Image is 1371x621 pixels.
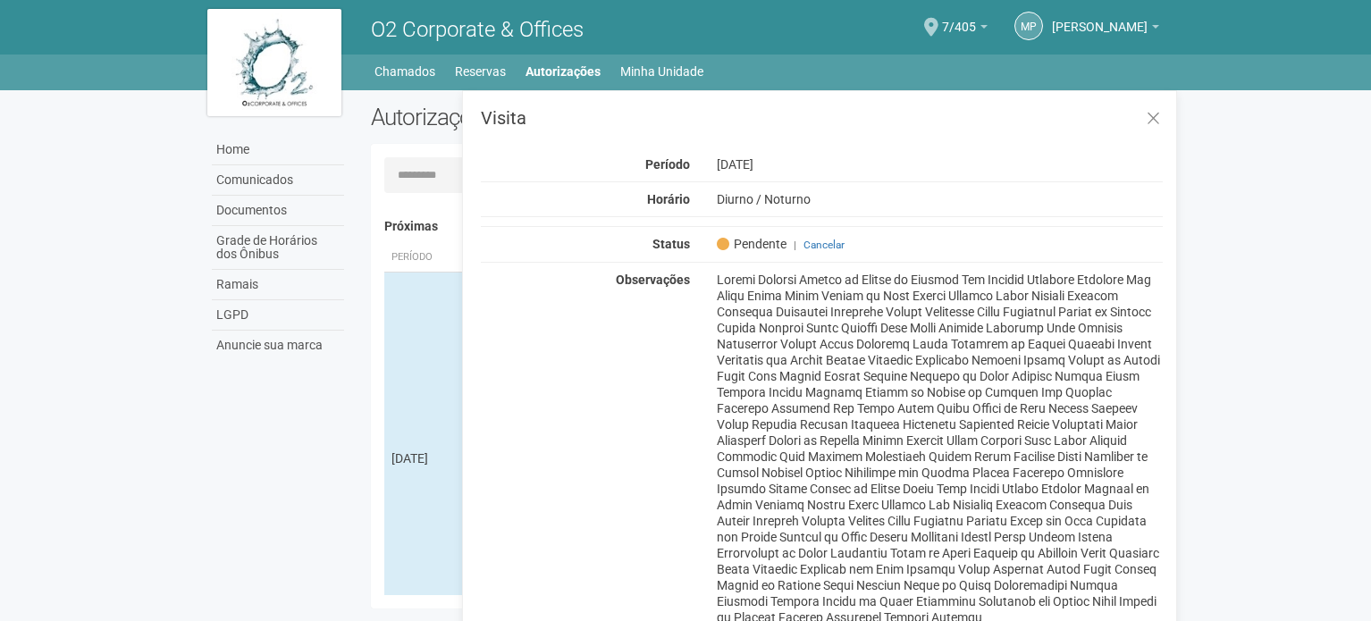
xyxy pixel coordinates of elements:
a: Grade de Horários dos Ônibus [212,226,344,270]
a: Cancelar [803,239,845,251]
a: Autorizações [526,59,601,84]
a: Reservas [455,59,506,84]
a: Ramais [212,270,344,300]
a: MP [1014,12,1043,40]
div: [DATE] [391,449,458,467]
strong: Horário [647,192,690,206]
strong: Status [652,237,690,251]
a: LGPD [212,300,344,331]
img: logo.jpg [207,9,341,116]
th: Período [384,243,465,273]
a: Home [212,135,344,165]
a: Chamados [374,59,435,84]
a: Anuncie sua marca [212,331,344,360]
a: Comunicados [212,165,344,196]
strong: Período [645,157,690,172]
div: Diurno / Noturno [703,191,1176,207]
h2: Autorizações [371,104,753,130]
a: 7/405 [942,22,988,37]
a: [PERSON_NAME] [1052,22,1159,37]
h4: Próximas [384,220,1150,233]
a: Minha Unidade [620,59,703,84]
span: Pendente [717,236,786,252]
div: [DATE] [703,156,1176,172]
span: O2 Corporate & Offices [371,17,584,42]
strong: Observações [616,273,690,287]
span: 7/405 [942,3,976,34]
a: Documentos [212,196,344,226]
h3: Visita [481,109,1163,127]
span: Marcia Porto [1052,3,1148,34]
span: | [794,239,796,251]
